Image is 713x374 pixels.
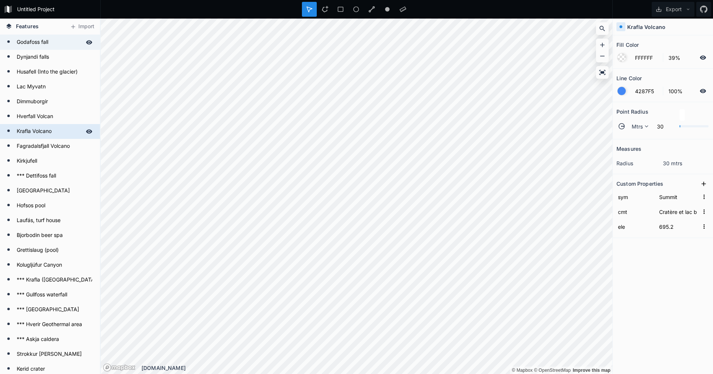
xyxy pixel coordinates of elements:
[652,122,676,131] input: 0
[616,178,663,189] h2: Custom Properties
[658,191,699,202] input: Empty
[627,23,665,31] h4: Krafla Volcano
[658,221,699,232] input: Empty
[616,39,639,51] h2: Fill Color
[632,123,643,130] span: Mtrs
[616,206,654,217] input: Name
[66,21,98,33] button: Import
[534,368,571,373] a: OpenStreetMap
[616,191,654,202] input: Name
[616,72,642,84] h2: Line Color
[616,159,663,167] dt: radius
[616,143,641,155] h2: Measures
[658,206,699,217] input: Empty
[616,221,654,232] input: Name
[663,159,709,167] dd: 30 mtrs
[616,106,648,117] h2: Point Radius
[16,22,39,30] span: Features
[652,2,694,17] button: Export
[573,368,611,373] a: Map feedback
[512,368,533,373] a: Mapbox
[103,363,136,372] a: Mapbox logo
[141,364,612,372] div: [DOMAIN_NAME]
